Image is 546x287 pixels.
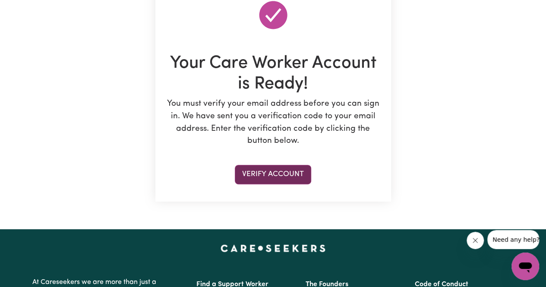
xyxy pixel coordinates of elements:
[164,53,382,95] h1: Your Care Worker Account is Ready!
[511,252,539,280] iframe: Button to launch messaging window
[487,230,539,249] iframe: Message from company
[467,232,484,249] iframe: Close message
[221,245,325,252] a: Careseekers home page
[235,165,311,184] button: Verify Account
[5,6,52,13] span: Need any help?
[164,98,382,148] p: You must verify your email address before you can sign in. We have sent you a verification code t...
